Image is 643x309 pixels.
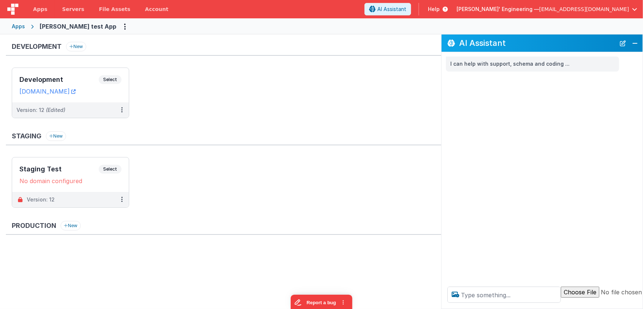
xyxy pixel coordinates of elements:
[62,6,84,13] span: Servers
[19,177,121,185] div: No domain configured
[119,21,131,32] button: Options
[12,132,41,140] h3: Staging
[618,38,628,48] button: New Chat
[61,221,81,230] button: New
[99,6,131,13] span: File Assets
[12,43,62,50] h3: Development
[539,6,629,13] span: [EMAIL_ADDRESS][DOMAIN_NAME]
[17,106,65,114] div: Version: 12
[428,6,440,13] span: Help
[377,6,406,13] span: AI Assistant
[19,76,99,83] h3: Development
[99,165,121,174] span: Select
[40,22,116,31] div: [PERSON_NAME] test App
[19,166,99,173] h3: Staging Test
[46,131,66,141] button: New
[33,6,47,13] span: Apps
[364,3,411,15] button: AI Assistant
[66,42,86,51] button: New
[46,107,65,113] span: (Edited)
[457,6,637,13] button: [PERSON_NAME]' Engineering — [EMAIL_ADDRESS][DOMAIN_NAME]
[450,59,615,69] p: I can help with support, schema and coding ...
[19,88,76,95] a: [DOMAIN_NAME]
[630,38,640,48] button: Close
[99,75,121,84] span: Select
[457,6,539,13] span: [PERSON_NAME]' Engineering —
[459,39,615,47] h2: AI Assistant
[27,196,55,203] div: Version: 12
[12,23,25,30] div: Apps
[12,222,56,229] h3: Production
